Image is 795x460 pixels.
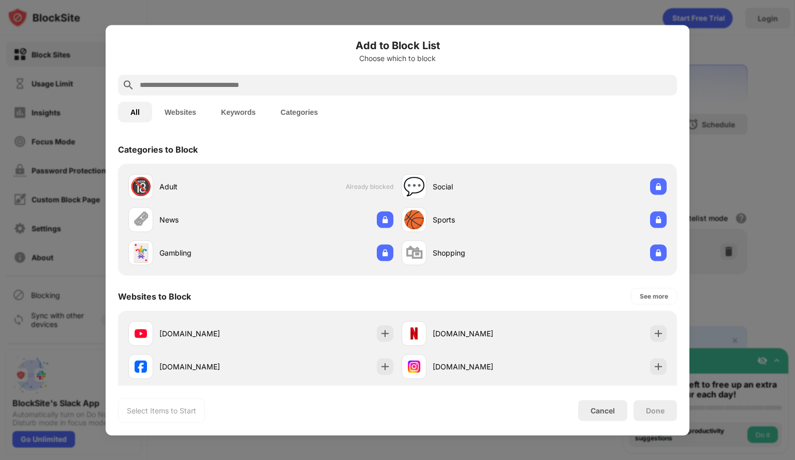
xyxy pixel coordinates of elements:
h6: Add to Block List [118,37,677,53]
div: Sports [433,214,534,225]
div: [DOMAIN_NAME] [433,361,534,372]
div: 🛍 [405,242,423,263]
div: Websites to Block [118,291,191,301]
div: See more [640,291,668,301]
div: 🏀 [403,209,425,230]
div: Done [646,406,665,414]
img: favicons [408,360,420,373]
div: Adult [159,181,261,192]
div: Social [433,181,534,192]
button: Keywords [209,101,268,122]
span: Already blocked [346,183,393,190]
div: 🃏 [130,242,152,263]
div: Categories to Block [118,144,198,154]
div: Shopping [433,247,534,258]
button: All [118,101,152,122]
div: 🗞 [132,209,150,230]
button: Websites [152,101,209,122]
div: Select Items to Start [127,405,196,416]
div: Cancel [591,406,615,415]
div: [DOMAIN_NAME] [433,328,534,339]
div: [DOMAIN_NAME] [159,328,261,339]
img: favicons [408,327,420,339]
div: Gambling [159,247,261,258]
div: News [159,214,261,225]
div: 💬 [403,176,425,197]
div: [DOMAIN_NAME] [159,361,261,372]
img: favicons [135,327,147,339]
div: 🔞 [130,176,152,197]
button: Categories [268,101,330,122]
img: favicons [135,360,147,373]
img: search.svg [122,79,135,91]
div: Choose which to block [118,54,677,62]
